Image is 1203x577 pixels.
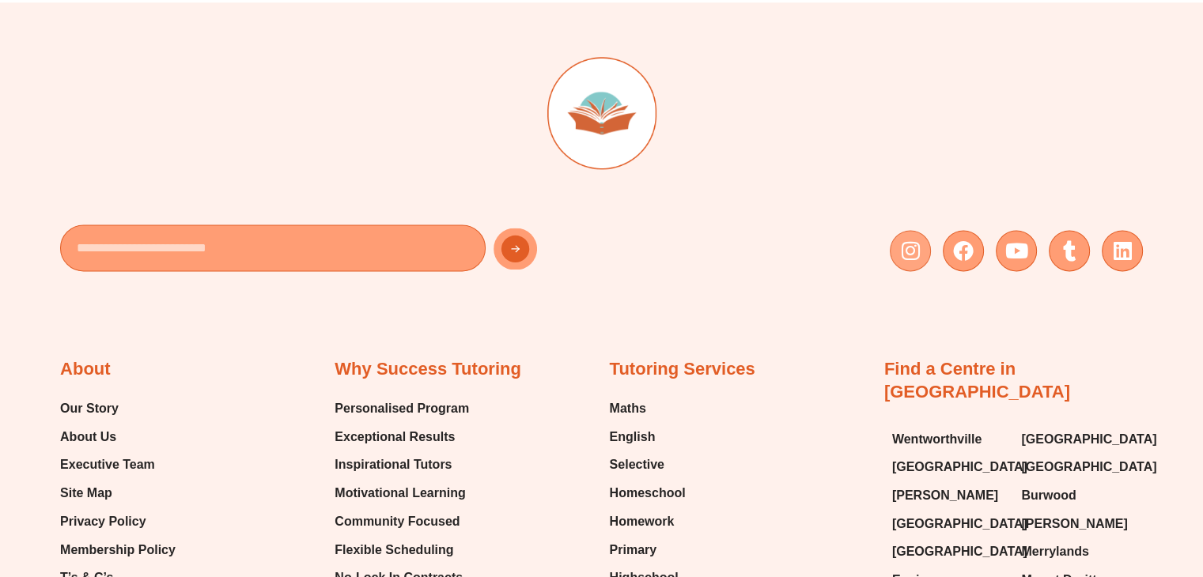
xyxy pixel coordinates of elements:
a: About Us [60,425,176,449]
a: Inspirational Tutors [335,453,469,477]
a: Maths [610,397,686,420]
h2: About [60,358,111,381]
a: Community Focused [335,510,469,534]
a: English [610,425,686,449]
a: Personalised Program [335,397,469,420]
a: Exceptional Results [335,425,469,449]
a: Selective [610,453,686,477]
h2: Tutoring Services [610,358,755,381]
a: Homeschool [610,481,686,505]
form: New Form [60,224,593,279]
a: Site Map [60,481,176,505]
span: Exceptional Results [335,425,455,449]
span: English [610,425,656,449]
a: Homework [610,510,686,534]
span: Inspirational Tutors [335,453,452,477]
a: [GEOGRAPHIC_DATA] [892,512,1006,536]
a: Membership Policy [60,538,176,562]
a: Wentworthville [892,428,1006,451]
span: Primary [610,538,657,562]
span: [GEOGRAPHIC_DATA] [892,455,1027,479]
a: Privacy Policy [60,510,176,534]
a: [GEOGRAPHIC_DATA] [892,455,1006,479]
a: Motivational Learning [335,481,469,505]
a: Find a Centre in [GEOGRAPHIC_DATA] [884,359,1070,402]
span: About Us [60,425,116,449]
span: Site Map [60,481,112,505]
span: Selective [610,453,664,477]
span: Privacy Policy [60,510,146,534]
a: Executive Team [60,453,176,477]
a: [GEOGRAPHIC_DATA] [892,540,1006,564]
span: [GEOGRAPHIC_DATA] [892,540,1027,564]
iframe: Chat Widget [940,399,1203,577]
span: Flexible Scheduling [335,538,453,562]
span: Community Focused [335,510,460,534]
span: Wentworthville [892,428,982,451]
span: Maths [610,397,646,420]
span: Our Story [60,397,119,420]
span: Executive Team [60,453,155,477]
span: Homework [610,510,675,534]
a: Flexible Scheduling [335,538,469,562]
a: Our Story [60,397,176,420]
a: [PERSON_NAME] [892,484,1006,507]
a: Primary [610,538,686,562]
h2: Why Success Tutoring [335,358,521,381]
span: [GEOGRAPHIC_DATA] [892,512,1027,536]
span: [PERSON_NAME] [892,484,998,507]
span: Motivational Learning [335,481,465,505]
